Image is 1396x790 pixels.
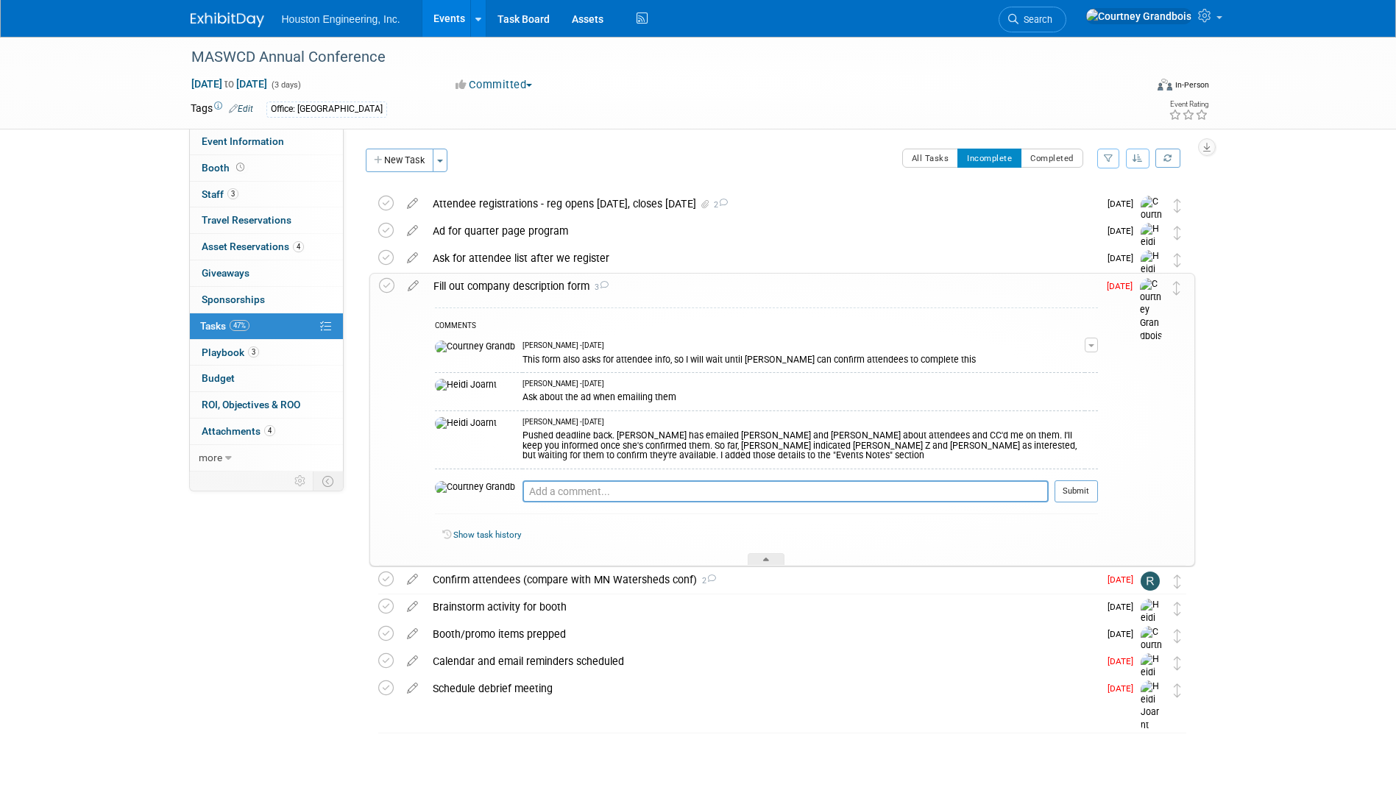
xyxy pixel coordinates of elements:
div: Schedule debrief meeting [425,676,1099,701]
span: [PERSON_NAME] - [DATE] [522,417,604,427]
i: Move task [1174,656,1181,670]
div: This form also asks for attendee info, so I will wait until [PERSON_NAME] can confirm attendees t... [522,352,1085,366]
img: Heidi Joarnt [1141,223,1163,275]
a: Show task history [453,530,521,540]
a: Attachments4 [190,419,343,444]
a: Budget [190,366,343,391]
span: 3 [227,188,238,199]
img: ExhibitDay [191,13,264,27]
a: more [190,445,343,471]
span: [PERSON_NAME] - [DATE] [522,341,604,351]
span: Tasks [200,320,249,332]
a: Asset Reservations4 [190,234,343,260]
a: edit [400,682,425,695]
a: edit [400,197,425,210]
span: [DATE] [1108,629,1141,639]
button: Incomplete [957,149,1021,168]
span: more [199,452,222,463]
span: Event Information [202,135,284,147]
span: to [222,78,236,90]
span: Staff [202,188,238,200]
span: Houston Engineering, Inc. [282,13,400,25]
span: 4 [264,425,275,436]
div: Ask for attendee list after we register [425,246,1099,271]
span: [DATE] [1108,683,1141,694]
img: Heidi Joarnt [1141,653,1163,705]
a: Tasks47% [190,313,343,339]
div: Calendar and email reminders scheduled [425,649,1099,674]
i: Move task [1174,574,1181,588]
a: Travel Reservations [190,207,343,233]
span: Playbook [202,346,259,358]
a: Giveaways [190,260,343,286]
div: Office: [GEOGRAPHIC_DATA] [266,102,387,117]
div: Event Rating [1169,101,1208,108]
span: Travel Reservations [202,214,291,226]
img: Courtney Grandbois [435,481,515,494]
span: [DATE] [1108,199,1141,209]
button: All Tasks [902,149,959,168]
div: Ask about the ad when emailing them [522,389,1085,403]
div: Fill out company description form [426,274,1098,299]
div: COMMENTS [435,319,1098,335]
span: [DATE] [1108,656,1141,666]
div: In-Person [1174,79,1209,90]
div: Booth/promo items prepped [425,622,1099,647]
span: Sponsorships [202,293,265,305]
div: Brainstorm activity for booth [425,594,1099,619]
span: (3 days) [270,80,301,90]
td: Tags [191,101,253,118]
span: 3 [248,346,259,357]
i: Move task [1174,253,1181,267]
button: Committed [450,77,538,93]
a: edit [400,224,425,238]
a: edit [400,627,425,641]
img: Heidi Joarnt [1141,599,1163,651]
a: edit [400,655,425,668]
div: Ad for quarter page program [425,218,1099,243]
a: Booth [190,155,343,181]
div: MASWCD Annual Conference [186,44,1123,71]
a: edit [400,600,425,613]
a: ROI, Objectives & ROO [190,392,343,418]
i: Move task [1174,226,1181,240]
span: 2 [712,200,728,210]
button: Submit [1055,480,1098,502]
span: Giveaways [202,267,249,279]
div: Pushed deadline back. [PERSON_NAME] has emailed [PERSON_NAME] and [PERSON_NAME] about attendees a... [522,427,1085,461]
div: Confirm attendees (compare with MN Watersheds conf) [425,567,1099,592]
span: [DATE] [1108,253,1141,263]
a: Staff3 [190,182,343,207]
td: Personalize Event Tab Strip [288,471,313,491]
span: [DATE] [1107,281,1140,291]
span: 47% [230,320,249,331]
img: Courtney Grandbois [435,341,515,354]
img: Heidi Joarnt [1141,250,1163,302]
i: Move task [1174,602,1181,616]
span: Attachments [202,425,275,437]
span: ROI, Objectives & ROO [202,399,300,410]
span: [DATE] [DATE] [191,77,268,90]
a: Event Information [190,129,343,154]
div: Event Format [1058,76,1210,99]
span: [PERSON_NAME] - [DATE] [522,379,604,389]
span: 2 [697,576,716,586]
span: Asset Reservations [202,241,304,252]
span: [DATE] [1108,574,1141,585]
i: Move task [1174,683,1181,697]
img: Courtney Grandbois [1141,626,1163,691]
td: Toggle Event Tabs [313,471,343,491]
img: Heidi Joarnt [435,417,497,430]
img: Heidi Joarnt [435,379,497,392]
span: [DATE] [1108,602,1141,612]
span: Booth [202,162,247,174]
span: Budget [202,372,235,384]
img: Courtney Grandbois [1141,196,1163,260]
a: Playbook3 [190,340,343,366]
img: Courtney Grandbois [1140,278,1162,343]
span: Search [1018,14,1052,25]
span: Booth not reserved yet [233,162,247,173]
img: Rachel Olm [1141,572,1160,591]
i: Move task [1174,199,1181,213]
a: Search [999,7,1066,32]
